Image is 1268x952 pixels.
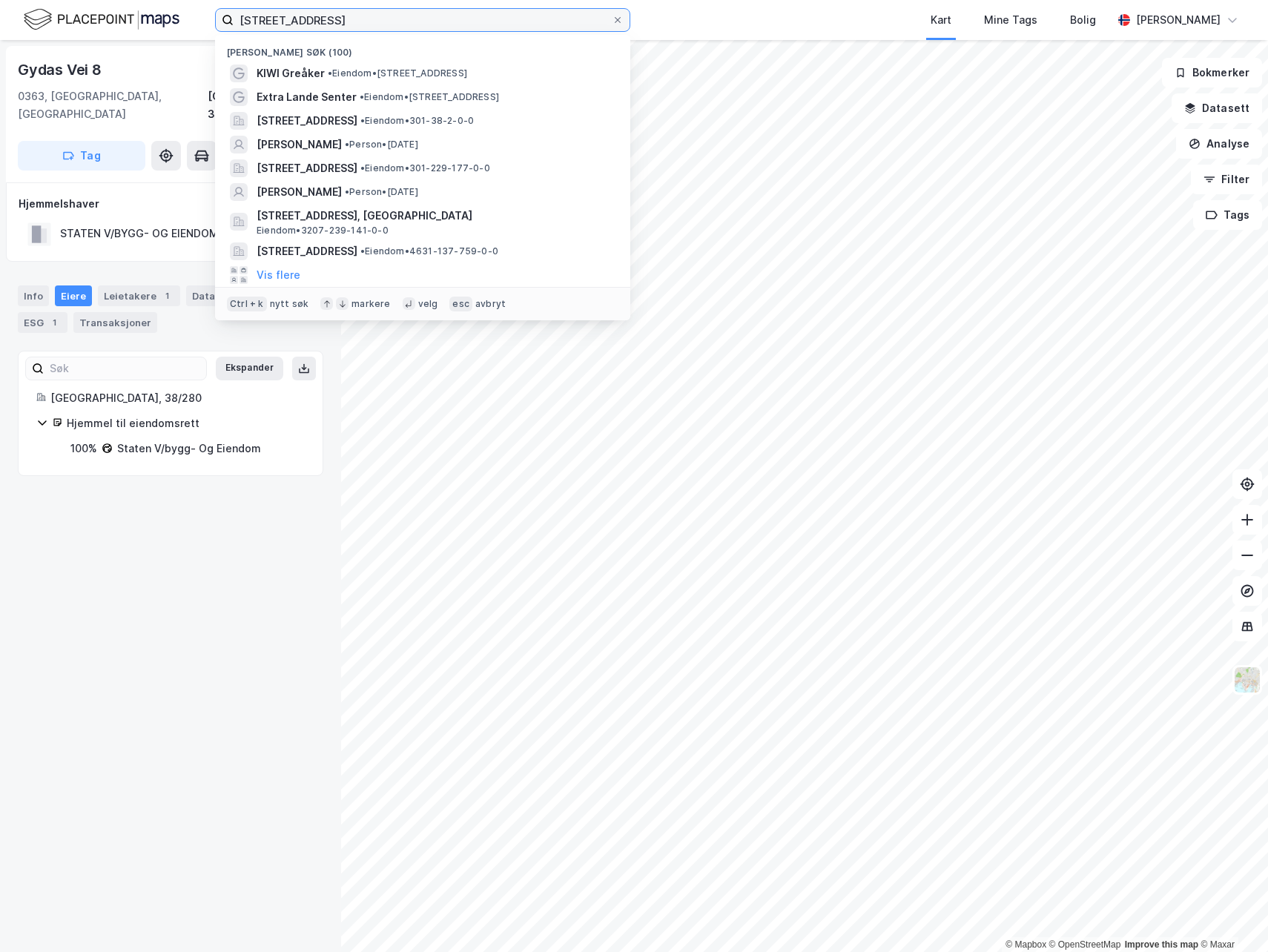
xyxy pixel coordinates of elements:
span: • [345,186,349,197]
span: KIWI Greåker [257,65,325,82]
div: Kontrollprogram for chat [1194,881,1268,952]
span: Extra Lande Senter [257,88,357,106]
div: 1 [47,315,62,330]
button: Analyse [1176,129,1262,159]
div: Bolig [1070,11,1096,29]
button: Vis flere [257,266,300,284]
div: ESG [18,312,67,333]
div: 100% [70,440,97,457]
span: Eiendom • [STREET_ADDRESS] [360,91,499,103]
div: avbryt [475,298,506,310]
div: Ctrl + k [227,297,267,311]
div: Hjemmelshaver [19,195,323,213]
span: [STREET_ADDRESS] [257,242,357,260]
div: markere [351,298,390,310]
span: [PERSON_NAME] [257,183,342,201]
button: Filter [1191,165,1262,194]
span: • [328,67,332,79]
div: Hjemmel til eiendomsrett [67,414,305,432]
div: Leietakere [98,285,180,306]
button: Bokmerker [1162,58,1262,87]
button: Datasett [1172,93,1262,123]
span: • [360,162,365,173]
input: Søk [44,357,206,380]
div: Mine Tags [984,11,1037,29]
div: [PERSON_NAME] søk (100) [215,35,630,62]
div: Gydas Vei 8 [18,58,105,82]
span: Person • [DATE] [345,139,418,151]
div: esc [449,297,472,311]
a: OpenStreetMap [1049,939,1121,950]
div: [PERSON_NAME] [1136,11,1221,29]
div: STATEN V/BYGG- OG EIENDOM [60,225,219,242]
div: Eiere [55,285,92,306]
span: Eiendom • [STREET_ADDRESS] [328,67,467,79]
a: Mapbox [1006,939,1046,950]
div: [GEOGRAPHIC_DATA], 38/280 [50,389,305,407]
span: Eiendom • 301-229-177-0-0 [360,162,490,174]
img: logo.f888ab2527a4732fd821a326f86c7f29.svg [24,7,179,33]
span: Eiendom • 3207-239-141-0-0 [257,225,389,237]
span: • [360,115,365,126]
div: 1 [159,288,174,303]
div: velg [418,298,438,310]
span: • [360,91,364,102]
button: Tags [1193,200,1262,230]
div: Transaksjoner [73,312,157,333]
span: • [345,139,349,150]
span: Eiendom • 4631-137-759-0-0 [360,245,498,257]
div: 0363, [GEOGRAPHIC_DATA], [GEOGRAPHIC_DATA] [18,87,208,123]
div: Datasett [186,285,242,306]
a: Improve this map [1125,939,1198,950]
div: Staten V/bygg- Og Eiendom [117,440,261,457]
button: Ekspander [216,357,283,380]
button: Tag [18,141,145,171]
div: nytt søk [270,298,309,310]
div: [GEOGRAPHIC_DATA], 38/280 [208,87,323,123]
span: [STREET_ADDRESS], [GEOGRAPHIC_DATA] [257,207,612,225]
div: Info [18,285,49,306]
img: Z [1233,666,1261,694]
iframe: Chat Widget [1194,881,1268,952]
span: Person • [DATE] [345,186,418,198]
span: • [360,245,365,257]
span: [PERSON_NAME] [257,136,342,153]
div: Kart [931,11,951,29]
span: [STREET_ADDRESS] [257,112,357,130]
input: Søk på adresse, matrikkel, gårdeiere, leietakere eller personer [234,9,612,31]
span: Eiendom • 301-38-2-0-0 [360,115,474,127]
span: [STREET_ADDRESS] [257,159,357,177]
